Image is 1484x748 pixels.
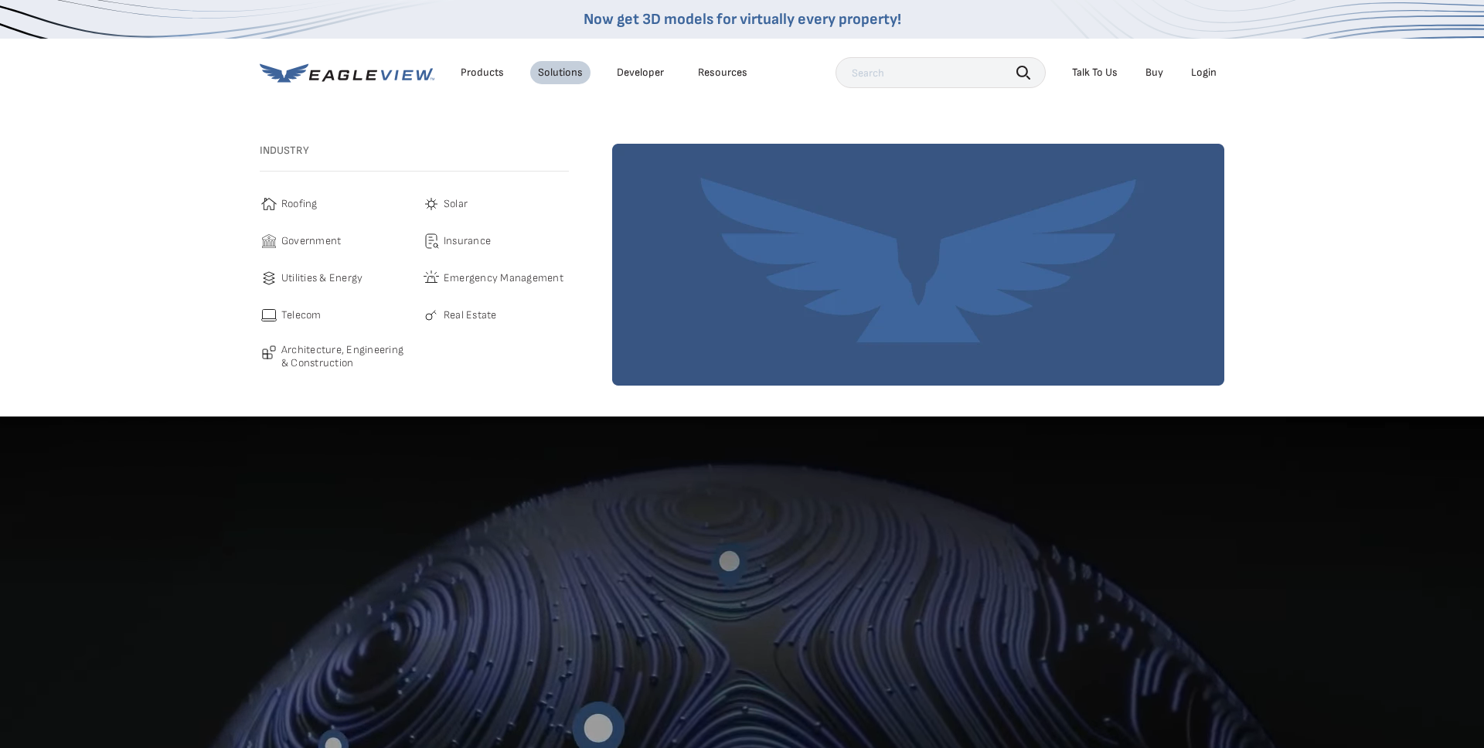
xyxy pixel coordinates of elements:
[260,306,407,325] a: Telecom
[422,306,569,325] a: Real Estate
[281,195,318,213] span: Roofing
[422,306,441,325] img: real-estate-icon.svg
[260,232,407,250] a: Government
[444,232,491,250] span: Insurance
[422,269,569,287] a: Emergency Management
[422,232,441,250] img: insurance-icon.svg
[698,66,747,80] div: Resources
[281,269,362,287] span: Utilities & Energy
[461,66,504,80] div: Products
[260,195,278,213] img: roofing-icon.svg
[422,269,441,287] img: emergency-icon.svg
[1072,66,1118,80] div: Talk To Us
[422,195,441,213] img: solar-icon.svg
[281,306,322,325] span: Telecom
[612,144,1224,386] img: solutions-default-image-1.webp
[422,232,569,250] a: Insurance
[584,10,901,29] a: Now get 3D models for virtually every property!
[1191,66,1217,80] div: Login
[444,269,563,287] span: Emergency Management
[422,195,569,213] a: Solar
[260,343,278,362] img: architecture-icon.svg
[260,343,407,370] a: Architecture, Engineering & Construction
[1145,66,1163,80] a: Buy
[260,306,278,325] img: telecom-icon.svg
[836,57,1046,88] input: Search
[260,195,407,213] a: Roofing
[260,144,569,158] h3: Industry
[444,306,497,325] span: Real Estate
[281,232,341,250] span: Government
[281,343,407,370] span: Architecture, Engineering & Construction
[260,269,407,287] a: Utilities & Energy
[260,232,278,250] img: government-icon.svg
[617,66,664,80] a: Developer
[260,269,278,287] img: utilities-icon.svg
[538,66,583,80] div: Solutions
[444,195,468,213] span: Solar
